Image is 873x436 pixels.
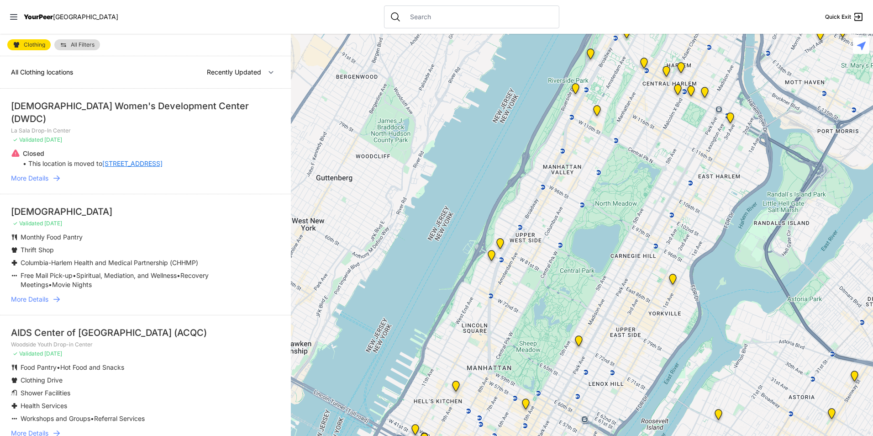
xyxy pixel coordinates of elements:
span: ✓ Validated [13,220,43,227]
a: All Filters [54,39,100,50]
span: Columbia-Harlem Health and Medical Partnership (CHHMP) [21,259,198,266]
div: [DEMOGRAPHIC_DATA] [11,205,280,218]
div: Manhattan [581,45,600,67]
a: [STREET_ADDRESS] [102,159,163,168]
span: Thrift Shop [21,246,54,254]
span: [DATE] [44,350,62,357]
a: YourPeer[GEOGRAPHIC_DATA] [24,14,118,20]
div: Manhattan [569,332,588,354]
span: YourPeer [24,13,53,21]
span: Hot Food and Snacks [60,363,124,371]
span: [DATE] [44,220,62,227]
a: More Details [11,174,280,183]
div: Ford Hall [566,80,585,101]
span: Food Pantry [21,363,57,371]
div: The Cathedral Church of St. John the Divine [588,101,606,123]
p: La Sala Drop-In Center [11,127,280,134]
span: • [90,415,94,422]
span: Movie Nights [52,281,92,288]
span: • [73,271,76,279]
div: The Bronx Pride Center [833,23,852,45]
span: • [48,281,52,288]
span: Referral Services [94,415,145,422]
span: More Details [11,174,48,183]
p: • This location is moved to [23,159,163,168]
span: Clothing [24,42,45,48]
a: Quick Exit [825,11,864,22]
span: Clothing Drive [21,376,63,384]
span: More Details [11,295,48,304]
span: All Clothing locations [11,68,73,76]
span: [GEOGRAPHIC_DATA] [53,13,118,21]
a: Clothing [7,39,51,50]
span: Monthly Food Pantry [21,233,83,241]
span: Quick Exit [825,13,851,21]
span: Workshops and Groups [21,415,90,422]
span: ✓ Validated [13,350,43,357]
div: East Harlem [695,83,714,105]
div: Uptown/Harlem DYCD Youth Drop-in Center [657,62,676,84]
div: Manhattan [682,82,700,104]
span: All Filters [71,42,95,48]
div: [DEMOGRAPHIC_DATA] Women's Development Center (DWDC) [11,100,280,125]
span: Spiritual, Mediation, and Wellness [76,271,177,279]
span: • [177,271,180,279]
div: The PILLARS – Holistic Recovery Support [635,54,653,76]
input: Search [405,12,553,21]
span: Health Services [21,402,67,409]
p: Woodside Youth Drop-in Center [11,341,280,348]
span: Free Mail Pick-up [21,271,73,279]
div: Main Location [721,109,740,131]
div: Pathways Adult Drop-In Program [491,234,510,256]
div: Avenue Church [663,270,682,292]
span: ✓ Validated [13,136,43,143]
div: AIDS Center of [GEOGRAPHIC_DATA] (ACQC) [11,326,280,339]
p: Closed [23,149,163,158]
span: • [57,363,60,371]
a: More Details [11,295,280,304]
div: Fancy Thrift Shop [709,405,728,427]
span: [DATE] [44,136,62,143]
span: Shower Facilities [21,389,70,397]
div: Manhattan [672,58,690,80]
div: 9th Avenue Drop-in Center [447,377,465,399]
